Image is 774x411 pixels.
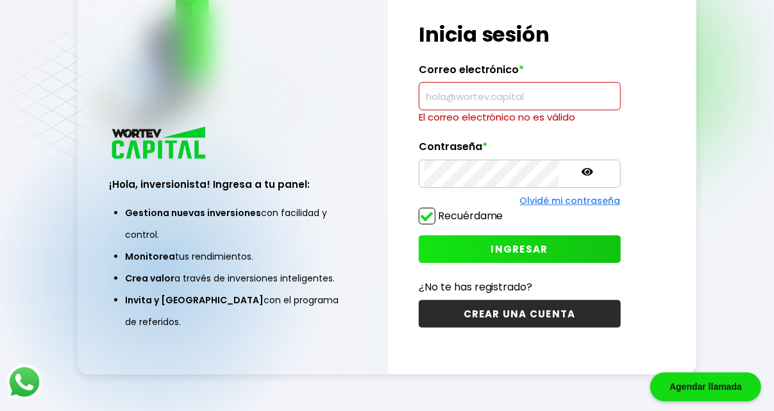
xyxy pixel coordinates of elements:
span: Monitorea [125,250,175,263]
li: con el programa de referidos. [125,289,340,333]
span: Gestiona nuevas inversiones [125,206,261,219]
li: a través de inversiones inteligentes. [125,267,340,289]
h3: ¡Hola, inversionista! Ingresa a tu panel: [109,177,356,192]
input: hola@wortev.capital [425,83,615,110]
button: INGRESAR [419,235,621,263]
button: CREAR UNA CUENTA [419,300,621,328]
label: Recuérdame [438,208,503,223]
img: logos_whatsapp-icon.242b2217.svg [6,364,42,400]
li: con facilidad y control. [125,202,340,246]
a: Olvidé mi contraseña [520,194,621,207]
span: Crea valor [125,272,174,285]
span: Invita y [GEOGRAPHIC_DATA] [125,294,264,306]
p: El correo electrónico no es válido [419,110,621,124]
p: ¿No te has registrado? [419,279,621,295]
span: INGRESAR [491,242,548,256]
div: Agendar llamada [650,373,761,401]
a: ¿No te has registrado?CREAR UNA CUENTA [419,279,621,328]
label: Contraseña [419,140,621,160]
li: tus rendimientos. [125,246,340,267]
label: Correo electrónico [419,63,621,83]
img: logo_wortev_capital [109,125,210,163]
h1: Inicia sesión [419,19,621,50]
